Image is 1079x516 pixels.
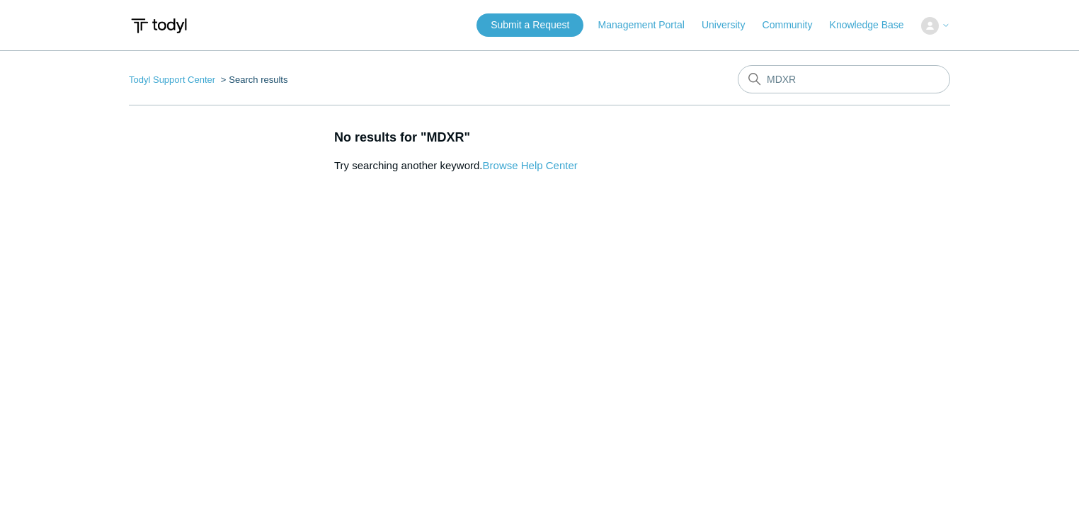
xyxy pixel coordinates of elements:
p: Try searching another keyword. [334,158,950,174]
a: Community [763,18,827,33]
input: Search [738,65,950,93]
li: Search results [218,74,288,85]
a: Knowledge Base [830,18,918,33]
li: Todyl Support Center [129,74,218,85]
a: University [702,18,759,33]
a: Submit a Request [476,13,583,37]
h1: No results for "MDXR" [334,128,950,147]
a: Management Portal [598,18,699,33]
img: Todyl Support Center Help Center home page [129,13,189,39]
a: Todyl Support Center [129,74,215,85]
a: Browse Help Center [483,159,578,171]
